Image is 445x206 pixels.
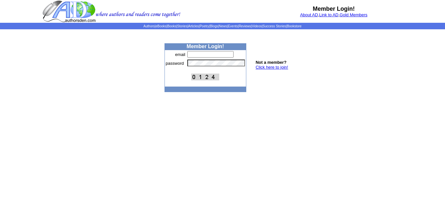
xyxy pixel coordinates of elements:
[210,24,218,28] a: Blogs
[200,24,209,28] a: Poetry
[256,65,288,70] a: Click here to join!
[187,44,224,49] b: Member Login!
[143,24,301,28] span: | | | | | | | | | | | |
[177,24,187,28] a: Stories
[313,6,355,12] b: Member Login!
[188,24,199,28] a: Articles
[263,24,286,28] a: Success Stories
[300,12,367,17] font: , ,
[167,24,176,28] a: Books
[166,61,184,66] font: password
[219,24,227,28] a: News
[340,12,367,17] a: Gold Members
[319,12,338,17] a: Link to AD
[228,24,238,28] a: Events
[191,74,219,80] img: This Is CAPTCHA Image
[256,60,287,65] b: Not a member?
[252,24,262,28] a: Videos
[239,24,251,28] a: Reviews
[155,24,166,28] a: eBooks
[175,52,185,57] font: email
[143,24,154,28] a: Authors
[287,24,302,28] a: Bookstore
[300,12,318,17] a: About AD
